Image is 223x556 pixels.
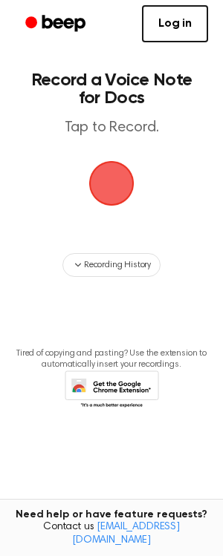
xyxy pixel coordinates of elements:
[12,348,211,370] p: Tired of copying and pasting? Use the extension to automatically insert your recordings.
[72,522,180,546] a: [EMAIL_ADDRESS][DOMAIN_NAME]
[15,10,99,39] a: Beep
[9,521,214,547] span: Contact us
[89,161,134,206] img: Beep Logo
[27,71,196,107] h1: Record a Voice Note for Docs
[27,119,196,137] p: Tap to Record.
[62,253,161,277] button: Recording History
[84,258,151,272] span: Recording History
[142,5,208,42] a: Log in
